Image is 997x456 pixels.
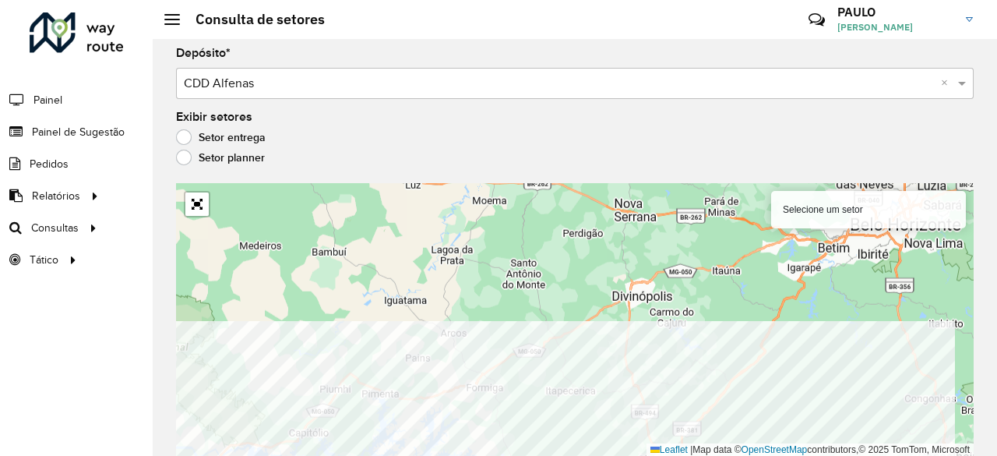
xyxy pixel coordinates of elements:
span: [PERSON_NAME] [837,20,954,34]
span: Painel de Sugestão [32,124,125,140]
label: Exibir setores [176,108,252,126]
span: Consultas [31,220,79,236]
label: Depósito [176,44,231,62]
h3: PAULO [837,5,954,19]
span: | [690,444,692,455]
span: Painel [33,92,62,108]
a: OpenStreetMap [742,444,808,455]
label: Setor entrega [176,129,266,145]
h2: Consulta de setores [180,11,325,28]
a: Contato Rápido [800,3,833,37]
a: Leaflet [650,444,688,455]
div: Selecione um setor [771,191,966,228]
span: Relatórios [32,188,80,204]
span: Clear all [941,74,954,93]
span: Tático [30,252,58,268]
a: Abrir mapa em tela cheia [185,193,209,216]
span: Pedidos [30,156,69,172]
label: Setor planner [176,150,265,165]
